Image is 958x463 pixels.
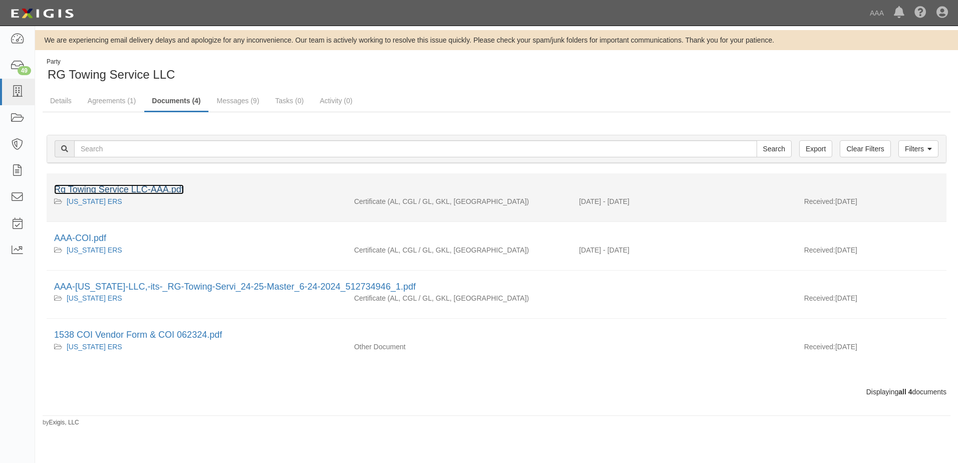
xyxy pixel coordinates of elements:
div: AAA-Texas-LLC,-its-_RG-Towing-Servi_24-25-Master_6-24-2024_512734946_1.pdf [54,281,939,294]
p: Received: [804,293,835,303]
a: Tasks (0) [268,91,311,111]
a: Exigis, LLC [49,419,79,426]
a: AAA-[US_STATE]-LLC,-its-_RG-Towing-Servi_24-25-Master_6-24-2024_512734946_1.pdf [54,282,416,292]
a: Messages (9) [209,91,267,111]
a: 1538 COI Vendor Form & COI 062324.pdf [54,330,222,340]
div: Rg Towing Service LLC-AAA.pdf [54,183,939,196]
div: Other Document [347,342,572,352]
a: Export [799,140,832,157]
p: Received: [804,245,835,255]
div: Auto Liability Commercial General Liability / Garage Liability Garage Keepers Liability On-Hook [347,196,572,206]
div: Texas ERS [54,342,339,352]
div: Displaying documents [39,387,954,397]
a: AAA [865,3,889,23]
div: RG Towing Service LLC [43,58,489,83]
div: Texas ERS [54,196,339,206]
div: We are experiencing email delivery delays and apologize for any inconvenience. Our team is active... [35,35,958,45]
img: logo-5460c22ac91f19d4615b14bd174203de0afe785f0fc80cf4dbbc73dc1793850b.png [8,5,77,23]
a: Clear Filters [840,140,890,157]
a: AAA-COI.pdf [54,233,106,243]
div: Texas ERS [54,293,339,303]
a: [US_STATE] ERS [67,197,122,205]
a: Activity (0) [312,91,360,111]
div: [DATE] [797,245,946,260]
a: Agreements (1) [80,91,143,111]
a: Details [43,91,79,111]
div: 1538 COI Vendor Form & COI 062324.pdf [54,329,939,342]
a: [US_STATE] ERS [67,294,122,302]
input: Search [74,140,757,157]
a: [US_STATE] ERS [67,246,122,254]
div: Effective 06/12/2025 - Expiration 06/12/2026 [572,245,797,255]
div: Texas ERS [54,245,339,255]
a: Documents (4) [144,91,208,112]
p: Received: [804,196,835,206]
div: [DATE] [797,196,946,211]
small: by [43,418,79,427]
div: Auto Liability Commercial General Liability / Garage Liability Garage Keepers Liability On-Hook [347,293,572,303]
a: Filters [898,140,938,157]
i: Help Center - Complianz [914,7,926,19]
input: Search [757,140,792,157]
div: 49 [18,66,31,75]
b: all 4 [898,388,912,396]
p: Received: [804,342,835,352]
span: RG Towing Service LLC [48,68,175,81]
div: [DATE] [797,342,946,357]
div: AAA-COI.pdf [54,232,939,245]
div: Effective 06/12/2025 - Expiration 06/12/2026 [572,196,797,206]
a: [US_STATE] ERS [67,343,122,351]
div: [DATE] [797,293,946,308]
a: Rg Towing Service LLC-AAA.pdf [54,184,184,194]
div: Party [47,58,175,66]
div: Auto Liability Commercial General Liability / Garage Liability Garage Keepers Liability On-Hook [347,245,572,255]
